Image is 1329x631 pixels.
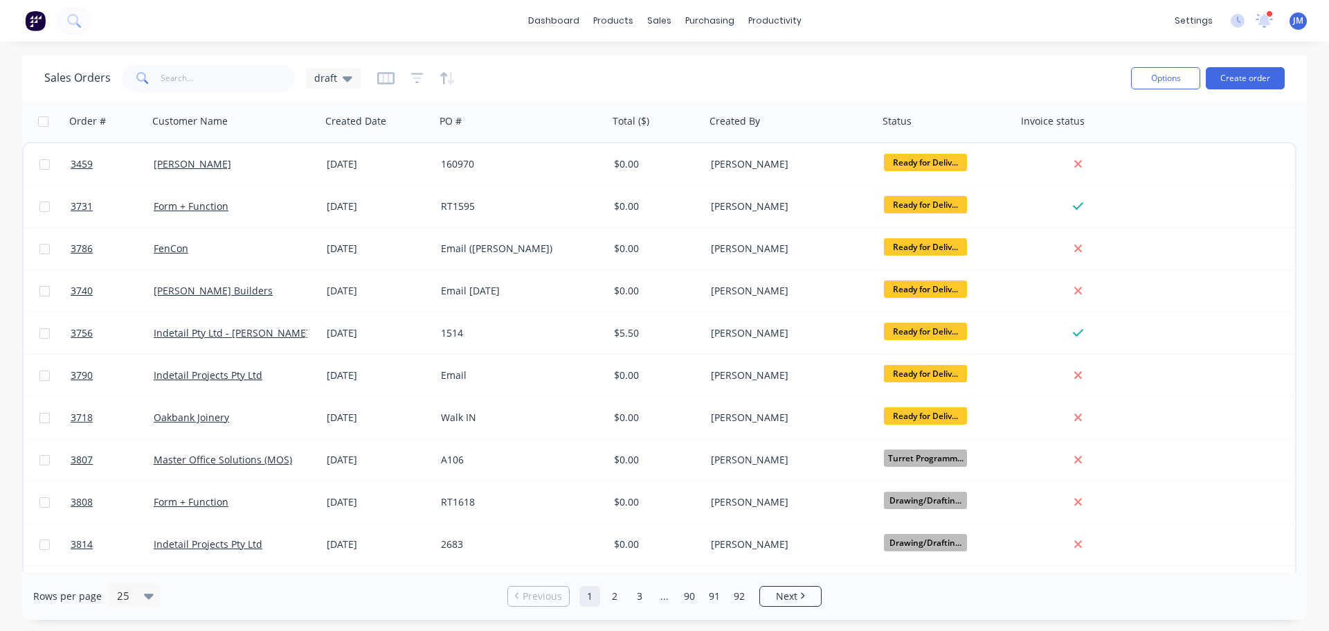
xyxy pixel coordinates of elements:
[161,64,296,92] input: Search...
[729,586,750,607] a: Page 92
[760,589,821,603] a: Next page
[327,284,430,298] div: [DATE]
[441,242,595,256] div: Email ([PERSON_NAME])
[441,326,595,340] div: 1514
[884,534,967,551] span: Drawing/Draftin...
[71,481,154,523] a: 3808
[71,411,93,425] span: 3718
[71,199,93,213] span: 3731
[154,453,292,466] a: Master Office Solutions (MOS)
[614,495,696,509] div: $0.00
[678,10,741,31] div: purchasing
[154,537,262,551] a: Indetail Projects Pty Ltd
[71,186,154,227] a: 3731
[711,368,865,382] div: [PERSON_NAME]
[711,284,865,298] div: [PERSON_NAME]
[33,589,102,603] span: Rows per page
[711,495,865,509] div: [PERSON_NAME]
[709,114,760,128] div: Created By
[586,10,640,31] div: products
[1131,67,1200,89] button: Options
[614,368,696,382] div: $0.00
[325,114,386,128] div: Created Date
[614,537,696,551] div: $0.00
[711,199,865,213] div: [PERSON_NAME]
[71,566,154,607] a: 3816
[441,284,595,298] div: Email [DATE]
[441,537,595,551] div: 2683
[1293,15,1303,27] span: JM
[884,450,967,467] span: Turret Programm...
[614,199,696,213] div: $0.00
[71,355,154,396] a: 3790
[614,411,696,425] div: $0.00
[71,284,93,298] span: 3740
[579,586,600,607] a: Page 1 is your current page
[441,157,595,171] div: 160970
[441,199,595,213] div: RT1595
[711,453,865,467] div: [PERSON_NAME]
[327,326,430,340] div: [DATE]
[154,368,262,382] a: Indetail Projects Pty Ltd
[604,586,625,607] a: Page 2
[69,114,106,128] div: Order #
[884,154,967,171] span: Ready for Deliv...
[314,71,337,85] span: draft
[884,365,967,382] span: Ready for Deliv...
[441,411,595,425] div: Walk IN
[71,524,154,565] a: 3814
[327,199,430,213] div: [DATE]
[327,495,430,509] div: [DATE]
[614,157,696,171] div: $0.00
[679,586,700,607] a: Page 90
[508,589,569,603] a: Previous page
[327,453,430,467] div: [DATE]
[629,586,650,607] a: Page 3
[614,284,696,298] div: $0.00
[327,368,430,382] div: [DATE]
[613,114,649,128] div: Total ($)
[327,537,430,551] div: [DATE]
[884,238,967,256] span: Ready for Deliv...
[884,281,967,298] span: Ready for Deliv...
[71,397,154,438] a: 3718
[741,10,808,31] div: productivity
[711,326,865,340] div: [PERSON_NAME]
[327,411,430,425] div: [DATE]
[71,157,93,171] span: 3459
[614,453,696,467] div: $0.00
[152,114,228,128] div: Customer Name
[327,157,430,171] div: [DATE]
[71,143,154,185] a: 3459
[640,10,678,31] div: sales
[71,368,93,382] span: 3790
[440,114,462,128] div: PO #
[711,242,865,256] div: [PERSON_NAME]
[883,114,912,128] div: Status
[71,270,154,312] a: 3740
[654,586,675,607] a: Jump forward
[614,242,696,256] div: $0.00
[71,537,93,551] span: 3814
[71,326,93,340] span: 3756
[1168,10,1220,31] div: settings
[441,453,595,467] div: A106
[71,228,154,269] a: 3786
[521,10,586,31] a: dashboard
[441,495,595,509] div: RT1618
[154,284,273,297] a: [PERSON_NAME] Builders
[502,586,827,607] ul: Pagination
[776,589,797,603] span: Next
[441,368,595,382] div: Email
[71,453,93,467] span: 3807
[154,326,309,339] a: Indetail Pty Ltd - [PERSON_NAME]
[711,157,865,171] div: [PERSON_NAME]
[884,492,967,509] span: Drawing/Draftin...
[1021,114,1085,128] div: Invoice status
[154,199,228,213] a: Form + Function
[71,312,154,354] a: 3756
[25,10,46,31] img: Factory
[704,586,725,607] a: Page 91
[154,242,188,255] a: FenCon
[44,71,111,85] h1: Sales Orders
